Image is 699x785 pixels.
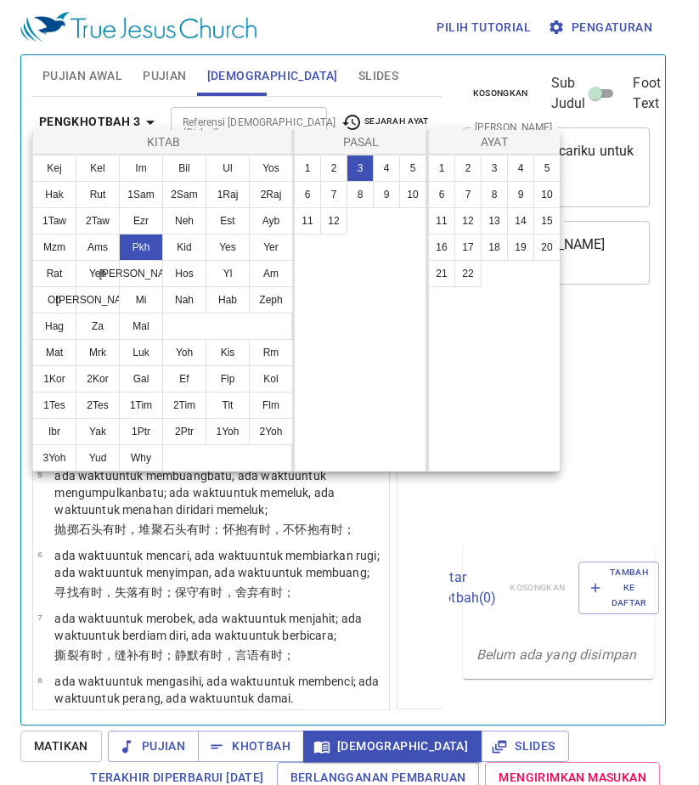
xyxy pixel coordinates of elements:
button: Im [119,155,163,182]
button: 1Raj [206,181,250,208]
p: Pasal [298,133,424,150]
button: Mzm [32,234,76,261]
button: Ezr [119,207,163,234]
button: 2 [454,155,482,182]
button: Yer [249,234,293,261]
button: 1Ptr [119,418,163,445]
button: Pkh [119,234,163,261]
button: Ef [162,365,206,392]
button: Mat [32,339,76,366]
button: 2Tim [162,392,206,419]
button: Rm [249,339,293,366]
button: Yl [206,260,250,287]
button: Yes [206,234,250,261]
button: 12 [454,207,482,234]
button: 2Taw [76,207,120,234]
button: 2Yoh [249,418,293,445]
button: 7 [454,181,482,208]
button: 2Ptr [162,418,206,445]
button: 3 [347,155,374,182]
button: 2Tes [76,392,120,419]
button: 5 [399,155,426,182]
p: Ayat [432,133,556,150]
button: Rat [32,260,76,287]
button: 7 [320,181,347,208]
button: Zeph [249,286,293,313]
button: Yoh [162,339,206,366]
button: Ibr [32,418,76,445]
button: 12 [320,207,347,234]
button: 16 [428,234,455,261]
button: Gal [119,365,163,392]
button: 10 [533,181,561,208]
button: Hak [32,181,76,208]
button: Tit [206,392,250,419]
button: Hag [32,313,76,340]
button: 1 [294,155,321,182]
button: Nah [162,286,206,313]
button: Flm [249,392,293,419]
button: Luk [119,339,163,366]
button: 9 [373,181,400,208]
button: Za [76,313,120,340]
button: Yud [76,444,120,472]
button: [PERSON_NAME] [76,286,120,313]
button: Ob [32,286,76,313]
button: 13 [481,207,508,234]
button: Est [206,207,250,234]
button: 2Kor [76,365,120,392]
button: Am [249,260,293,287]
button: 4 [507,155,534,182]
button: 2Raj [249,181,293,208]
button: 2 [320,155,347,182]
button: Hos [162,260,206,287]
button: 19 [507,234,534,261]
button: 3Yoh [32,444,76,472]
button: Yos [249,155,293,182]
button: Kol [249,365,293,392]
button: 15 [533,207,561,234]
button: Why [119,444,163,472]
button: Ams [76,234,120,261]
button: 2Sam [162,181,206,208]
button: 1Yoh [206,418,250,445]
button: 6 [428,181,455,208]
button: Rut [76,181,120,208]
button: Ul [206,155,250,182]
button: 17 [454,234,482,261]
button: 1Kor [32,365,76,392]
button: Flp [206,365,250,392]
button: Hab [206,286,250,313]
button: Mrk [76,339,120,366]
button: 5 [533,155,561,182]
button: Mal [119,313,163,340]
button: Mi [119,286,163,313]
button: 1Tes [32,392,76,419]
button: Kis [206,339,250,366]
button: 1Taw [32,207,76,234]
button: Kel [76,155,120,182]
button: Yeh [76,260,120,287]
button: 18 [481,234,508,261]
button: 4 [373,155,400,182]
button: Bil [162,155,206,182]
button: 14 [507,207,534,234]
button: 6 [294,181,321,208]
button: 3 [481,155,508,182]
button: 1Tim [119,392,163,419]
button: 1Sam [119,181,163,208]
button: Kid [162,234,206,261]
button: Kej [32,155,76,182]
button: 22 [454,260,482,287]
button: 21 [428,260,455,287]
button: Yak [76,418,120,445]
button: 11 [294,207,321,234]
button: 10 [399,181,426,208]
button: 9 [507,181,534,208]
button: 8 [347,181,374,208]
button: [PERSON_NAME] [119,260,163,287]
button: 1 [428,155,455,182]
button: Ayb [249,207,293,234]
button: 20 [533,234,561,261]
button: 8 [481,181,508,208]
